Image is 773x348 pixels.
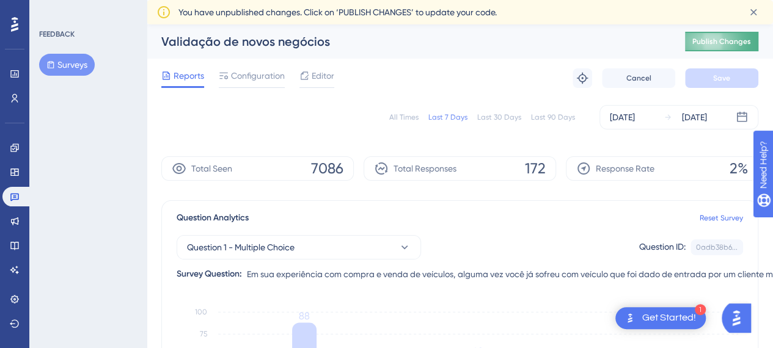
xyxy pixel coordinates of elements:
[610,110,635,125] div: [DATE]
[39,54,95,76] button: Surveys
[525,159,546,178] span: 172
[178,5,497,20] span: You have unpublished changes. Click on ‘PUBLISH CHANGES’ to update your code.
[722,300,758,336] iframe: UserGuiding AI Assistant Launcher
[682,110,707,125] div: [DATE]
[615,307,706,329] div: Open Get Started! checklist, remaining modules: 1
[39,29,75,39] div: FEEDBACK
[195,308,207,316] tspan: 100
[596,161,654,176] span: Response Rate
[626,73,651,83] span: Cancel
[187,240,295,255] span: Question 1 - Multiple Choice
[713,73,730,83] span: Save
[299,310,310,322] tspan: 88
[174,68,204,83] span: Reports
[200,330,207,338] tspan: 75
[623,311,637,325] img: launcher-image-alternative-text
[602,68,675,88] button: Cancel
[639,239,686,255] div: Question ID:
[231,68,285,83] span: Configuration
[394,161,456,176] span: Total Responses
[477,112,521,122] div: Last 30 Days
[177,267,242,281] div: Survey Question:
[685,68,758,88] button: Save
[730,159,748,178] span: 2%
[642,311,696,325] div: Get Started!
[428,112,467,122] div: Last 7 Days
[389,112,419,122] div: All Times
[531,112,575,122] div: Last 90 Days
[177,235,421,259] button: Question 1 - Multiple Choice
[695,304,706,315] div: 1
[177,211,249,225] span: Question Analytics
[191,161,232,176] span: Total Seen
[685,32,758,51] button: Publish Changes
[312,68,334,83] span: Editor
[700,213,743,223] a: Reset Survey
[696,242,738,252] div: 0adb38b6...
[161,33,654,50] div: Validação de novos negócios
[311,159,343,178] span: 7086
[29,3,76,18] span: Need Help?
[692,37,751,46] span: Publish Changes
